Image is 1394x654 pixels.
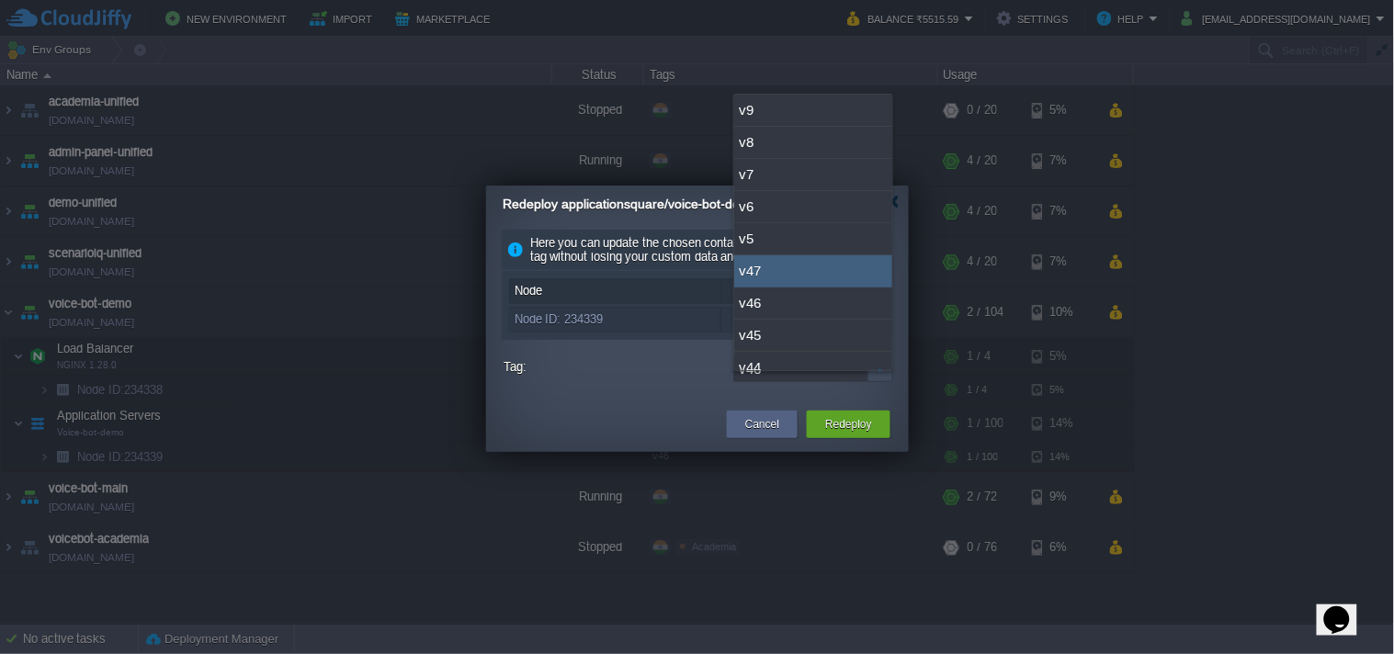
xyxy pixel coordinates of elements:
[734,191,892,223] div: v6
[734,288,892,320] div: v46
[510,279,720,303] div: Node
[734,320,892,352] div: v45
[734,352,892,384] div: v44
[721,279,887,303] div: Tag
[502,230,893,271] div: Here you can update the chosen containers to another template tag without losing your custom data...
[510,308,720,332] div: Node ID: 234339
[734,127,892,159] div: v8
[734,95,892,127] div: v9
[1317,581,1376,636] iframe: chat widget
[503,197,822,211] span: Redeploy applicationsquare/voice-bot-demo containers
[734,159,892,191] div: v7
[721,308,887,332] div: v46
[745,415,779,434] button: Cancel
[504,355,729,378] label: Tag:
[825,415,872,434] button: Redeploy
[734,255,892,288] div: v47
[734,223,892,255] div: v5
